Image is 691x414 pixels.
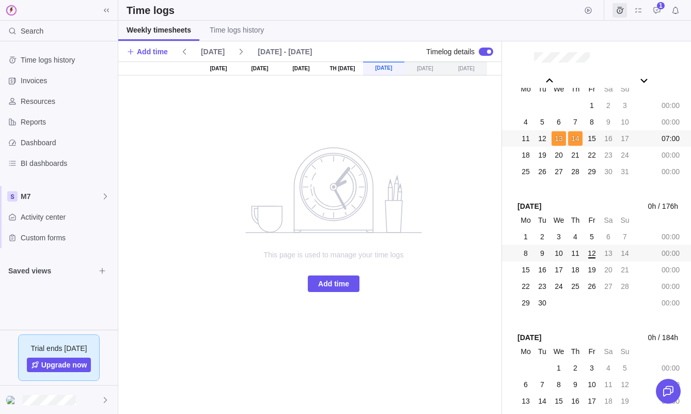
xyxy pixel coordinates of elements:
[585,213,599,227] div: Fr
[522,281,530,292] span: 22
[538,150,546,160] span: 19
[6,394,19,406] div: Emily Halvorson
[555,133,563,144] span: 13
[538,281,546,292] span: 23
[573,363,577,373] span: 2
[601,213,616,227] div: Sa
[21,212,114,222] span: Activity center
[27,358,91,372] a: Upgrade now
[519,82,533,96] div: Mo
[404,62,446,75] div: [DATE]
[522,133,530,144] span: 11
[623,232,627,242] span: 7
[538,133,546,144] span: 12
[524,379,528,390] span: 6
[659,296,682,310] div: 00:00
[621,379,629,390] span: 12
[604,133,613,144] span: 16
[571,133,579,144] span: 14
[588,281,596,292] span: 26
[21,75,114,86] span: Invoices
[322,62,363,75] div: Th [DATE]
[555,150,563,160] span: 20
[21,158,114,168] span: BI dashboards
[659,263,682,277] div: 00:00
[606,117,610,127] span: 9
[621,248,629,258] span: 14
[557,232,561,242] span: 3
[127,25,191,35] span: Weekly timesheets
[604,150,613,160] span: 23
[571,248,579,258] span: 11
[613,3,627,18] span: Time logs
[21,117,114,127] span: Reports
[659,361,682,375] div: 00:00
[517,332,541,343] span: [DATE]
[538,298,546,308] span: 30
[522,298,530,308] span: 29
[524,232,528,242] span: 1
[590,363,594,373] span: 3
[426,47,475,57] span: Timelog details
[538,166,546,177] span: 26
[230,250,437,260] span: This page is used to manage your time logs
[522,396,530,406] span: 13
[631,8,646,16] a: My assignments
[522,150,530,160] span: 18
[524,117,528,127] span: 4
[659,115,682,129] div: 00:00
[585,344,599,359] div: Fr
[623,100,627,111] span: 3
[648,332,678,343] span: 0h / 184h
[21,26,43,36] span: Search
[568,344,583,359] div: Th
[588,150,596,160] span: 22
[601,82,616,96] div: Sa
[604,281,613,292] span: 27
[201,21,272,41] a: Time logs history
[197,44,229,59] span: [DATE]
[604,396,613,406] span: 18
[571,396,579,406] span: 16
[601,344,616,359] div: Sa
[557,117,561,127] span: 6
[648,201,678,212] span: 0h / 176h
[590,100,594,111] span: 1
[210,25,264,35] span: Time logs history
[446,62,487,75] div: [DATE]
[573,117,577,127] span: 7
[659,279,682,294] div: 00:00
[568,213,583,227] div: Th
[41,360,87,370] span: Upgrade now
[522,265,530,275] span: 15
[621,281,629,292] span: 28
[621,265,629,275] span: 21
[318,278,349,290] span: Add time
[557,379,561,390] span: 8
[118,21,199,41] a: Weekly timesheets
[581,3,595,18] span: Start timer
[524,248,528,258] span: 8
[659,377,682,392] div: 00:00
[588,265,596,275] span: 19
[588,248,596,258] span: 12
[606,100,610,111] span: 2
[555,281,563,292] span: 24
[519,344,533,359] div: Mo
[621,150,629,160] span: 24
[535,344,549,359] div: Tu
[621,133,629,144] span: 17
[618,344,632,359] div: Su
[590,117,594,127] span: 8
[198,62,239,75] div: [DATE]
[650,3,664,18] span: Approval requests
[201,47,225,57] span: [DATE]
[573,379,577,390] span: 9
[519,213,533,227] div: Mo
[6,396,19,404] img: Show
[573,232,577,242] span: 4
[668,3,683,18] span: Notifications
[604,248,613,258] span: 13
[540,248,544,258] span: 9
[588,133,596,144] span: 15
